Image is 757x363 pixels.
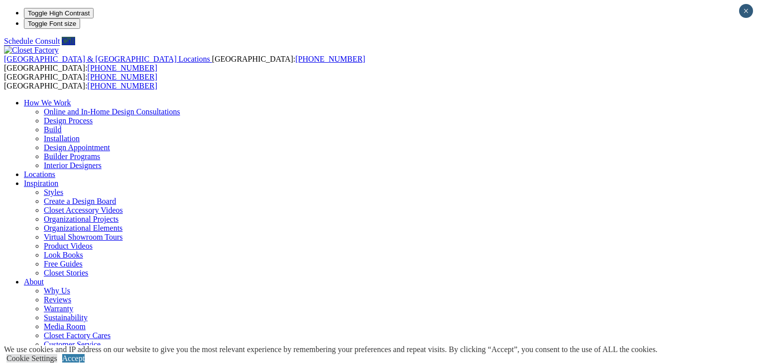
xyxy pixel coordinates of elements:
a: Build [44,125,62,134]
a: [PHONE_NUMBER] [295,55,365,63]
a: Customer Service [44,340,101,349]
a: Styles [44,188,63,196]
a: Accept [62,354,85,363]
button: Toggle Font size [24,18,80,29]
a: Product Videos [44,242,93,250]
a: Create a Design Board [44,197,116,205]
a: Call [62,37,75,45]
span: [GEOGRAPHIC_DATA]: [GEOGRAPHIC_DATA]: [4,73,157,90]
a: Closet Factory Cares [44,331,110,340]
button: Toggle High Contrast [24,8,94,18]
a: Builder Programs [44,152,100,161]
span: Toggle High Contrast [28,9,90,17]
a: Media Room [44,322,86,331]
a: Installation [44,134,80,143]
a: Inspiration [24,179,58,187]
img: Closet Factory [4,46,59,55]
a: About [24,277,44,286]
a: How We Work [24,98,71,107]
a: [PHONE_NUMBER] [88,82,157,90]
span: Toggle Font size [28,20,76,27]
a: Locations [24,170,55,179]
a: Closet Accessory Videos [44,206,123,214]
button: Close [739,4,753,18]
a: Cookie Settings [6,354,57,363]
a: Closet Stories [44,269,88,277]
a: Reviews [44,295,71,304]
a: Interior Designers [44,161,102,170]
a: [GEOGRAPHIC_DATA] & [GEOGRAPHIC_DATA] Locations [4,55,212,63]
a: Why Us [44,286,70,295]
a: Free Guides [44,260,83,268]
a: [PHONE_NUMBER] [88,64,157,72]
a: Design Process [44,116,93,125]
a: Virtual Showroom Tours [44,233,123,241]
a: Warranty [44,304,73,313]
a: Organizational Elements [44,224,122,232]
a: Online and In-Home Design Consultations [44,107,180,116]
a: Organizational Projects [44,215,118,223]
span: [GEOGRAPHIC_DATA]: [GEOGRAPHIC_DATA]: [4,55,365,72]
span: [GEOGRAPHIC_DATA] & [GEOGRAPHIC_DATA] Locations [4,55,210,63]
a: Look Books [44,251,83,259]
a: [PHONE_NUMBER] [88,73,157,81]
div: We use cookies and IP address on our website to give you the most relevant experience by remember... [4,345,657,354]
a: Schedule Consult [4,37,60,45]
a: Sustainability [44,313,88,322]
a: Design Appointment [44,143,110,152]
